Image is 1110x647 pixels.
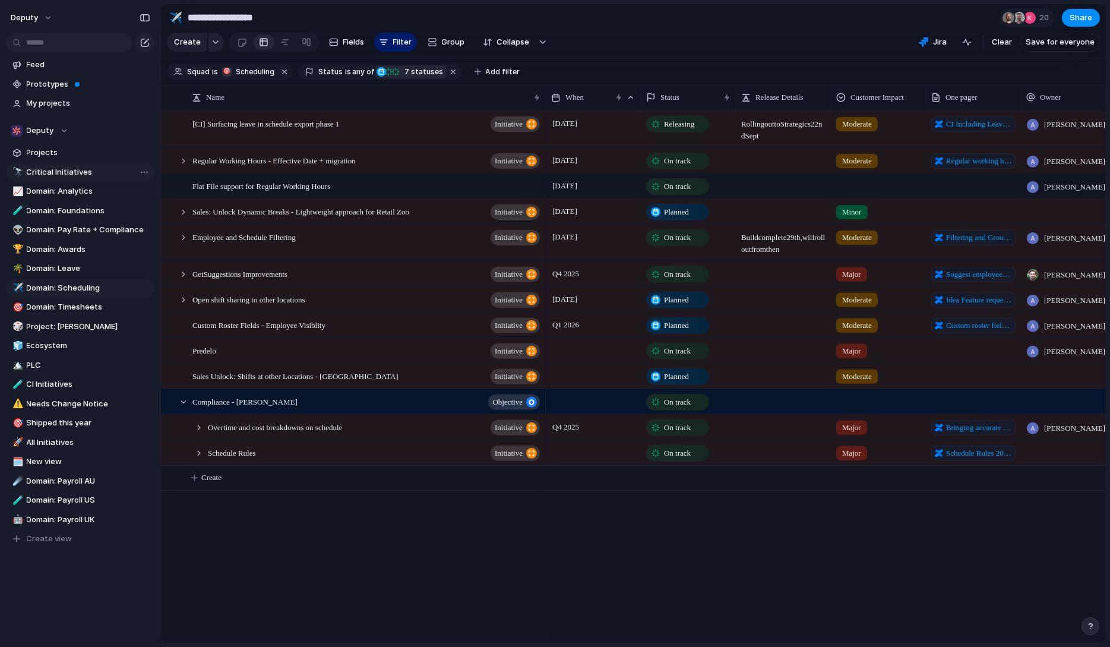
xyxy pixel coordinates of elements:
[842,268,861,280] span: Major
[6,375,154,393] div: 🧪CI Initiatives
[12,513,21,526] div: 🤖
[12,416,21,430] div: 🎯
[27,147,150,159] span: Projects
[664,293,689,305] span: Planned
[491,204,540,219] button: initiative
[166,8,185,27] button: ✈️
[6,530,154,548] button: Create view
[208,419,342,433] span: Overtime and cost breakdowns on schedule
[12,455,21,469] div: 🗓️
[5,8,59,27] button: deputy
[12,474,21,488] div: ☄️
[27,340,150,352] span: Ecosystem
[11,224,23,236] button: 👽
[1044,155,1105,167] span: [PERSON_NAME]
[12,242,21,256] div: 🏆
[495,116,523,132] span: initiative
[6,434,154,452] a: 🚀All Initiatives
[6,298,154,316] div: 🎯Domain: Timesheets
[549,116,580,131] span: [DATE]
[491,343,540,358] button: initiative
[931,229,1016,245] a: Filtering and Grouping on the schedule
[664,447,691,459] span: On track
[212,67,218,77] span: is
[27,59,150,71] span: Feed
[6,163,154,181] a: 🔭Critical Initiatives
[11,263,23,274] button: 🌴
[495,444,523,461] span: initiative
[6,491,154,509] div: 🧪Domain: Payroll US
[27,205,150,217] span: Domain: Foundations
[664,370,689,382] span: Planned
[736,112,830,142] span: Rolling out to Strategics 22nd Sept
[27,359,150,371] span: PLC
[6,279,154,297] a: ✈️Domain: Scheduling
[1044,269,1105,280] span: [PERSON_NAME]
[11,514,23,526] button: 🤖
[12,165,21,179] div: 🔭
[946,293,1012,305] span: Idea Feature request Shift sharing to other locations within the business
[914,33,951,51] button: Jira
[664,319,689,331] span: Planned
[401,67,412,76] span: 7
[6,241,154,258] div: 🏆Domain: Awards
[987,33,1017,52] button: Clear
[946,268,1012,280] span: Suggest employees for a shift v2
[946,118,1012,130] span: CI Including Leave on the Schedule Export Week by Area and Team Member
[842,319,872,331] span: Moderate
[192,292,305,305] span: Open shift sharing to other locations
[324,33,369,52] button: Fields
[931,445,1016,460] a: Schedule Rules 2025 - Unified Rules Engine
[664,421,691,433] span: On track
[27,166,150,178] span: Critical Initiatives
[11,301,23,313] button: 🎯
[192,116,339,130] span: [CI] Surfacing leave in schedule export phase 1
[192,153,356,166] span: Regular Working Hours - Effective Date + migration
[27,97,150,109] span: My projects
[664,231,691,243] span: On track
[664,180,691,192] span: On track
[931,266,1016,282] a: Suggest employees for a shift v2
[6,94,154,112] a: My projects
[664,396,691,408] span: On track
[946,231,1012,243] span: Filtering and Grouping on the schedule
[12,358,21,372] div: 🏔️
[12,435,21,449] div: 🚀
[401,67,444,77] span: statuses
[210,65,220,78] button: is
[549,229,580,244] span: [DATE]
[6,75,154,93] a: Prototypes
[27,125,54,137] span: Deputy
[1026,36,1095,48] span: Save for everyone
[12,281,21,295] div: ✈️
[6,182,154,200] div: 📈Domain: Analytics
[27,224,150,236] span: Domain: Pay Rate + Compliance
[931,116,1016,132] a: CI Including Leave on the Schedule Export Week by Area and Team Member
[201,472,222,484] span: Create
[12,494,21,507] div: 🧪
[27,282,150,294] span: Domain: Scheduling
[842,447,861,459] span: Major
[11,205,23,217] button: 🧪
[565,91,584,103] span: When
[12,262,21,276] div: 🌴
[842,206,862,217] span: Minor
[375,65,446,78] button: 7 statuses
[491,445,540,460] button: initiative
[222,67,232,77] div: 🎯
[476,33,536,52] button: Collapse
[495,317,523,333] span: initiative
[664,206,689,217] span: Planned
[660,91,679,103] span: Status
[12,185,21,198] div: 📈
[549,419,582,434] span: Q4 2025
[491,419,540,435] button: initiative
[6,318,154,336] div: 🎲Project: [PERSON_NAME]
[931,317,1016,333] a: Custom roster fields - Team member visiblity
[491,153,540,168] button: initiative
[664,154,691,166] span: On track
[351,67,374,77] span: any of
[192,178,330,192] span: Flat File support for Regular Working Hours
[11,244,23,255] button: 🏆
